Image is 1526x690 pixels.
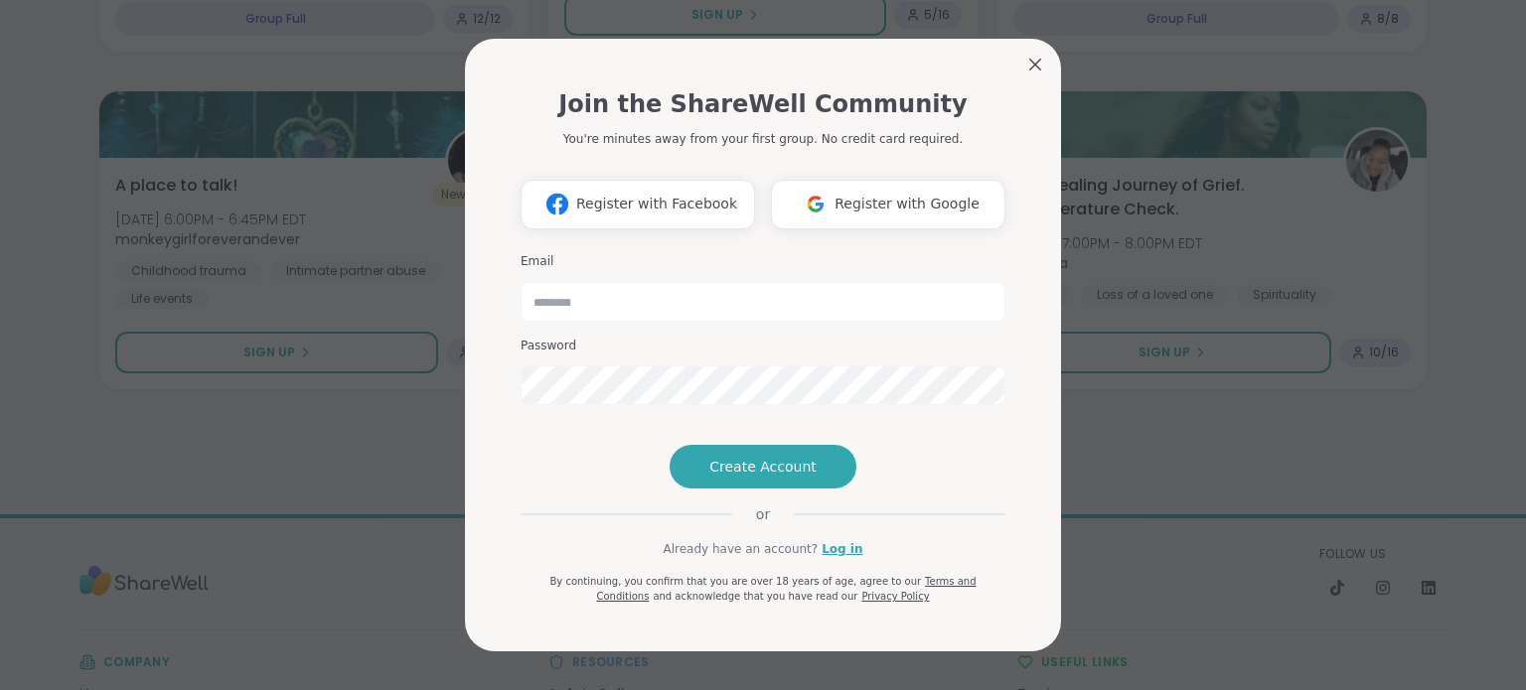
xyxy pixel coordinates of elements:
span: Create Account [709,457,817,477]
img: ShareWell Logomark [797,186,835,222]
span: or [732,504,794,524]
img: ShareWell Logomark [538,186,576,222]
button: Create Account [670,445,856,488]
h3: Email [521,253,1005,270]
h1: Join the ShareWell Community [558,86,967,122]
span: Register with Google [835,194,980,214]
button: Register with Google [771,180,1005,229]
a: Privacy Policy [861,591,929,602]
a: Terms and Conditions [596,576,976,602]
span: By continuing, you confirm that you are over 18 years of age, agree to our [549,576,921,587]
h3: Password [521,338,1005,354]
span: Register with Facebook [576,194,737,214]
a: Log in [822,540,862,558]
span: and acknowledge that you have read our [653,591,857,602]
span: Already have an account? [663,540,818,558]
button: Register with Facebook [521,180,755,229]
p: You're minutes away from your first group. No credit card required. [563,130,963,148]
